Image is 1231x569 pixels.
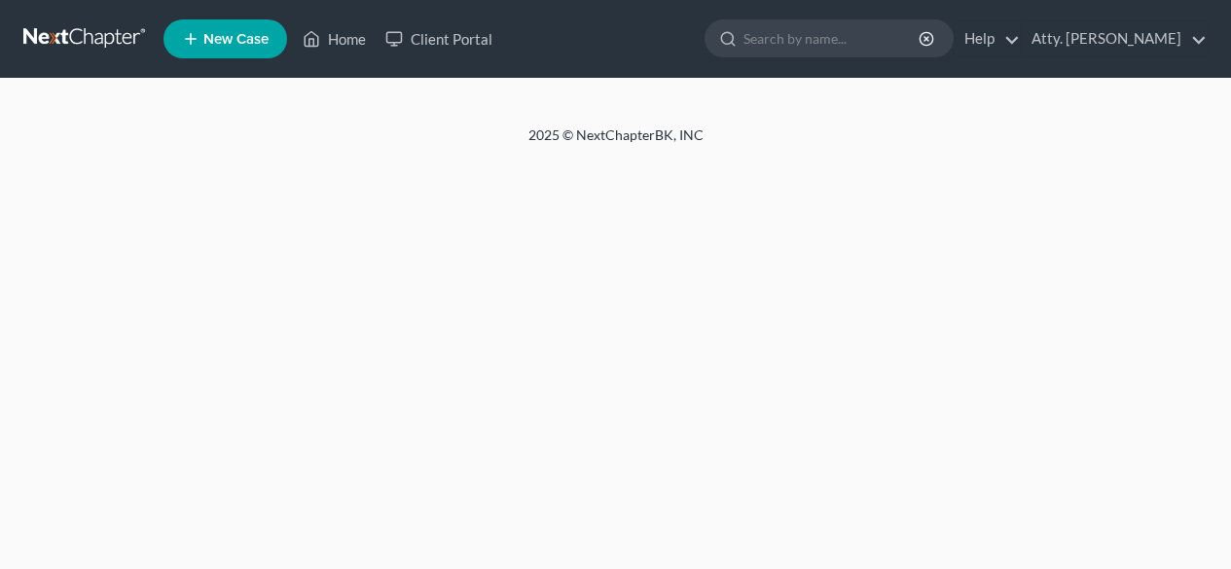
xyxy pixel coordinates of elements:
span: New Case [203,32,269,47]
a: Atty. [PERSON_NAME] [1022,21,1207,56]
a: Help [955,21,1020,56]
a: Home [293,21,376,56]
div: 2025 © NextChapterBK, INC [61,125,1171,160]
input: Search by name... [743,20,922,56]
a: Client Portal [376,21,502,56]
